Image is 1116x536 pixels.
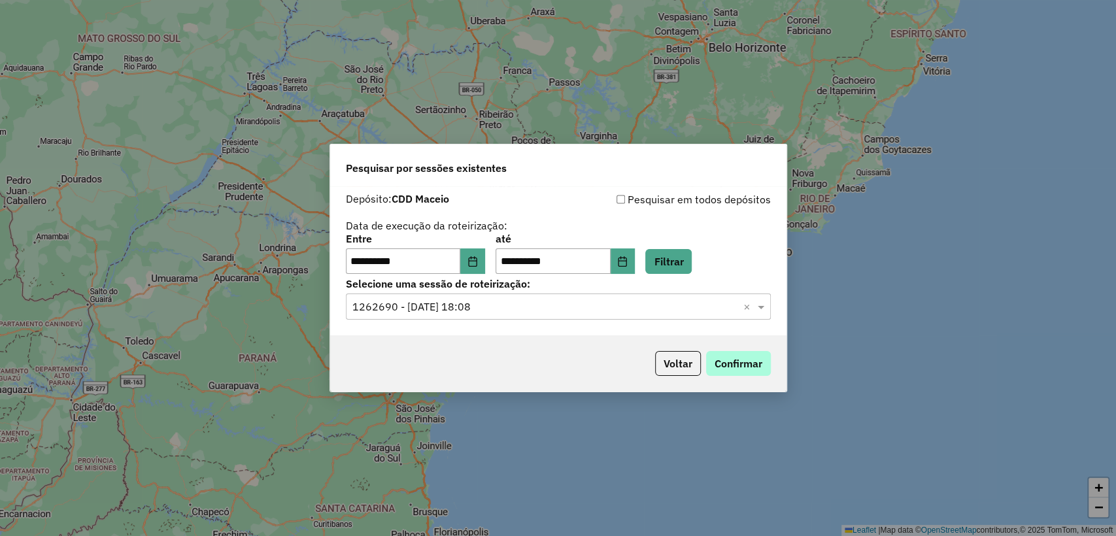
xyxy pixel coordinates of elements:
span: Pesquisar por sessões existentes [346,160,507,176]
button: Filtrar [645,249,692,274]
button: Choose Date [611,248,635,275]
label: Depósito: [346,191,449,207]
label: até [496,231,635,246]
label: Selecione uma sessão de roteirização: [346,276,771,292]
label: Data de execução da roteirização: [346,218,507,233]
div: Pesquisar em todos depósitos [558,192,771,207]
span: Clear all [743,299,754,314]
label: Entre [346,231,485,246]
button: Choose Date [460,248,485,275]
strong: CDD Maceio [392,192,449,205]
button: Voltar [655,351,701,376]
button: Confirmar [706,351,771,376]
